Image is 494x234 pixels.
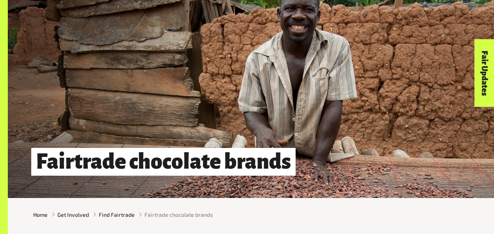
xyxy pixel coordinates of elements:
a: Get Involved [57,211,89,219]
span: Fairtrade chocolate brands [144,211,213,219]
h1: Fairtrade chocolate brands [31,148,296,176]
a: Home [33,211,48,219]
a: Find Fairtrade [99,211,135,219]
